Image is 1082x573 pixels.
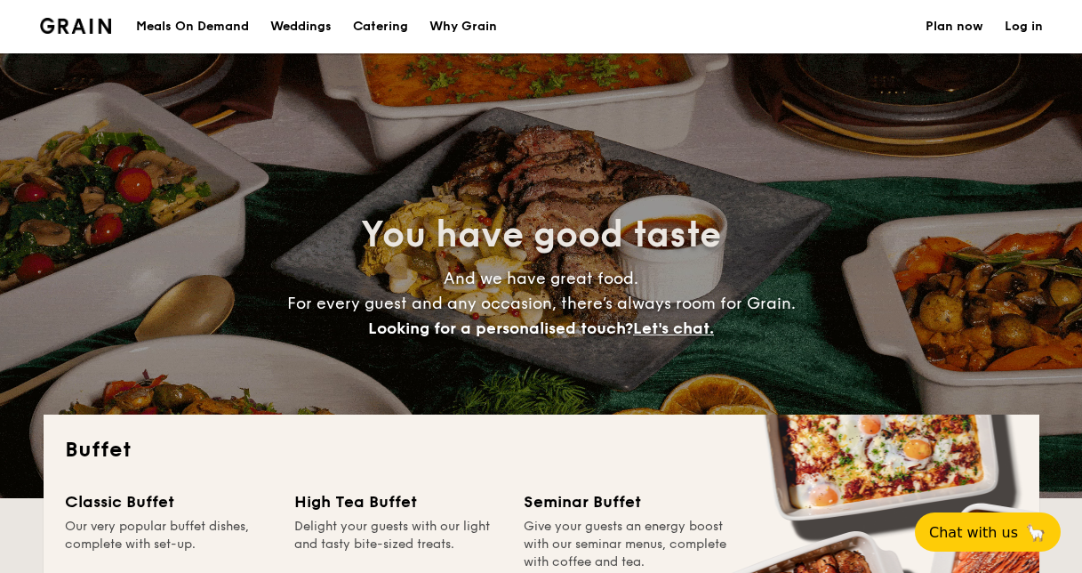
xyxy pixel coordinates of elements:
[524,518,732,571] div: Give your guests an energy boost with our seminar menus, complete with coffee and tea.
[40,18,112,34] img: Grain
[633,319,714,338] span: Let's chat.
[368,319,633,338] span: Looking for a personalised touch?
[287,269,796,338] span: And we have great food. For every guest and any occasion, there’s always room for Grain.
[294,489,502,514] div: High Tea Buffet
[65,489,273,514] div: Classic Buffet
[1025,522,1046,543] span: 🦙
[524,489,732,514] div: Seminar Buffet
[65,518,273,571] div: Our very popular buffet dishes, complete with set-up.
[65,436,1018,464] h2: Buffet
[40,18,112,34] a: Logotype
[361,214,721,256] span: You have good taste
[929,524,1018,541] span: Chat with us
[294,518,502,571] div: Delight your guests with our light and tasty bite-sized treats.
[915,512,1061,552] button: Chat with us🦙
